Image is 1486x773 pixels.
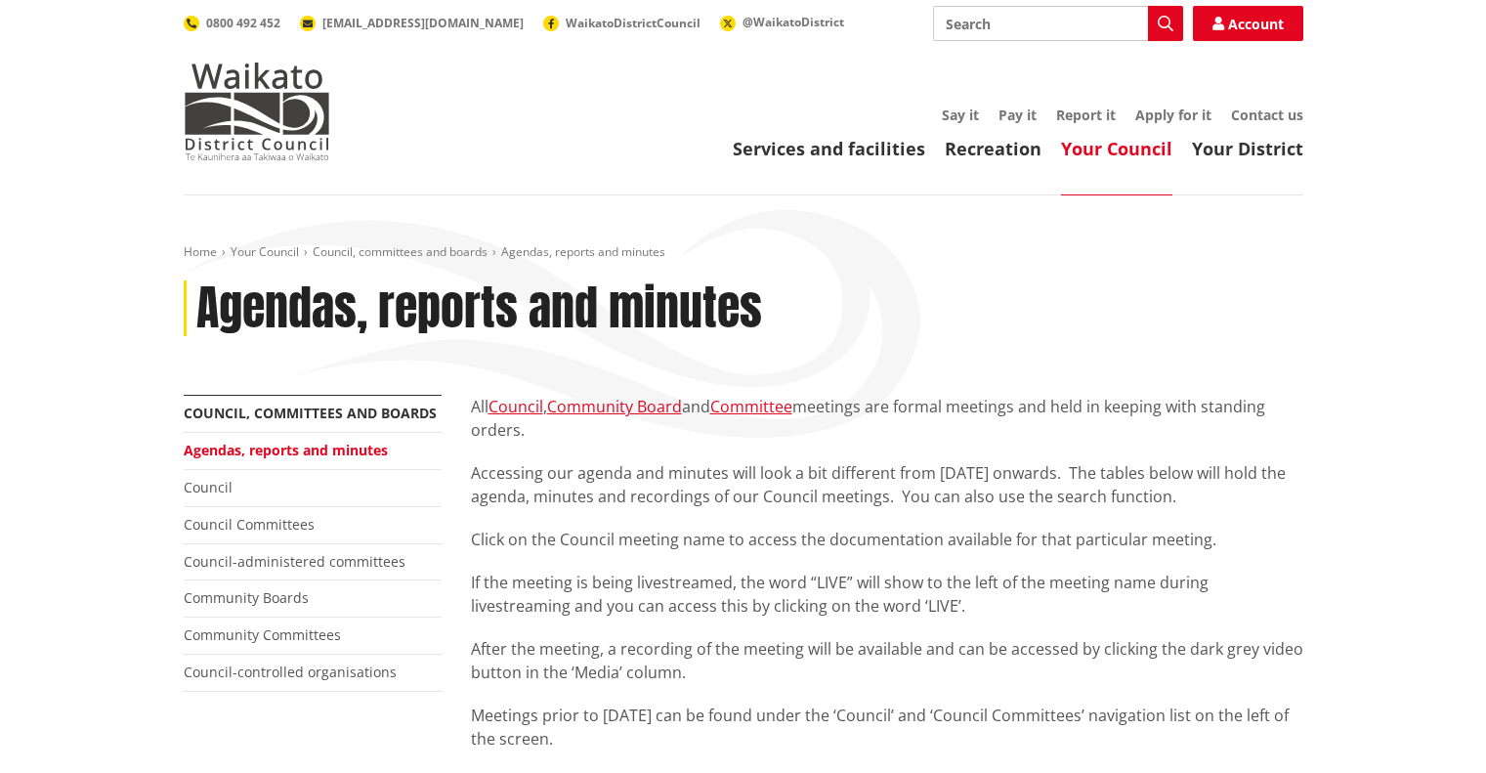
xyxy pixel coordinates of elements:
a: Report it [1056,106,1116,124]
a: Apply for it [1135,106,1211,124]
nav: breadcrumb [184,244,1303,261]
a: Agendas, reports and minutes [184,441,388,459]
span: [EMAIL_ADDRESS][DOMAIN_NAME] [322,15,524,31]
a: Account [1193,6,1303,41]
a: Community Board [547,396,682,417]
span: 0800 492 452 [206,15,280,31]
p: Meetings prior to [DATE] can be found under the ‘Council’ and ‘Council Committees’ navigation lis... [471,704,1303,751]
a: Services and facilities [733,137,925,160]
img: Waikato District Council - Te Kaunihera aa Takiwaa o Waikato [184,63,330,160]
a: Council, committees and boards [184,404,437,422]
span: Accessing our agenda and minutes will look a bit different from [DATE] onwards. The tables below ... [471,462,1286,507]
a: Council, committees and boards [313,243,488,260]
a: Council [488,396,543,417]
p: After the meeting, a recording of the meeting will be available and can be accessed by clicking t... [471,637,1303,684]
a: Your Council [1061,137,1172,160]
a: [EMAIL_ADDRESS][DOMAIN_NAME] [300,15,524,31]
input: Search input [933,6,1183,41]
a: Council Committees [184,515,315,534]
a: @WaikatoDistrict [720,14,844,30]
a: Council-administered committees [184,552,405,571]
a: Your District [1192,137,1303,160]
a: Council [184,478,233,496]
span: @WaikatoDistrict [743,14,844,30]
a: Community Boards [184,588,309,607]
p: All , and meetings are formal meetings and held in keeping with standing orders. [471,395,1303,442]
span: Agendas, reports and minutes [501,243,665,260]
a: 0800 492 452 [184,15,280,31]
h1: Agendas, reports and minutes [196,280,762,337]
p: Click on the Council meeting name to access the documentation available for that particular meeting. [471,528,1303,551]
span: WaikatoDistrictCouncil [566,15,701,31]
p: If the meeting is being livestreamed, the word “LIVE” will show to the left of the meeting name d... [471,571,1303,618]
a: Recreation [945,137,1041,160]
a: Contact us [1231,106,1303,124]
a: Community Committees [184,625,341,644]
a: Pay it [998,106,1037,124]
a: WaikatoDistrictCouncil [543,15,701,31]
a: Committee [710,396,792,417]
a: Your Council [231,243,299,260]
a: Council-controlled organisations [184,663,397,681]
a: Home [184,243,217,260]
a: Say it [942,106,979,124]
